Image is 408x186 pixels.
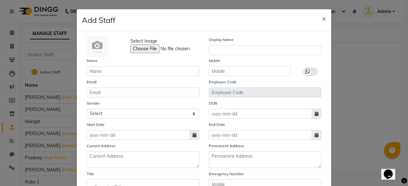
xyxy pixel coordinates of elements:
[209,66,291,76] input: Mobile
[209,171,244,177] label: Emergency Number
[87,66,199,76] input: Name
[209,79,237,85] label: Employee Code
[87,130,190,140] input: yyyy-mm-dd
[87,36,108,57] img: Cinque Terre
[87,171,94,177] label: Title
[87,100,100,106] label: Gender
[381,161,402,180] iframe: chat widget
[209,109,312,119] input: yyyy-mm-dd
[322,13,326,23] span: ×
[87,143,115,149] label: Current Address
[130,38,157,45] span: Select Image
[209,100,217,106] label: DOB
[317,9,331,27] button: Close
[209,37,234,43] label: Display Name
[87,87,199,97] input: Email
[87,79,97,85] label: Email
[209,58,221,64] label: Mobile
[209,87,321,97] input: Employee Code
[130,45,217,53] input: Select Image
[209,143,244,149] label: Permanent Address
[82,14,115,26] h4: Add Staff
[87,122,105,127] label: Start Date
[87,58,98,64] label: Name
[209,122,225,127] label: End Date
[209,130,312,140] input: yyyy-mm-dd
